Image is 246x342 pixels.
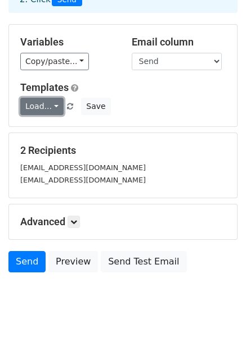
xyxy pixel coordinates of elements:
a: Load... [20,98,64,115]
a: Copy/paste... [20,53,89,70]
h5: Variables [20,36,115,48]
a: Send Test Email [101,251,186,272]
small: [EMAIL_ADDRESS][DOMAIN_NAME] [20,176,146,184]
h5: 2 Recipients [20,144,226,157]
iframe: Chat Widget [190,288,246,342]
h5: Advanced [20,216,226,228]
a: Send [8,251,46,272]
button: Save [81,98,110,115]
a: Templates [20,81,69,93]
small: [EMAIL_ADDRESS][DOMAIN_NAME] [20,163,146,172]
a: Preview [48,251,98,272]
h5: Email column [132,36,226,48]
